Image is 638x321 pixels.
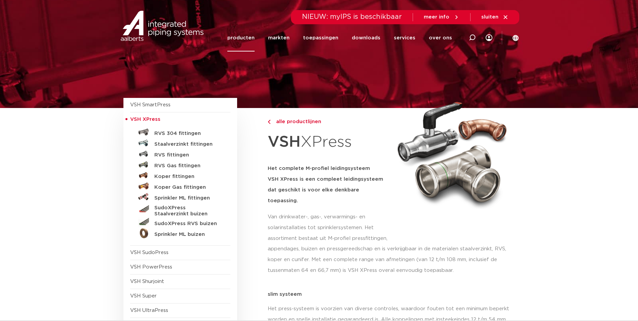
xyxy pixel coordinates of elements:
a: Koper Gas fittingen [130,181,230,191]
a: SudoXPress RVS buizen [130,217,230,228]
a: over ons [429,24,452,51]
a: toepassingen [303,24,338,51]
a: sluiten [481,14,509,20]
span: alle productlijnen [272,119,321,124]
h5: SudoXPress RVS buizen [154,221,221,227]
h5: Staalverzinkt fittingen [154,141,221,147]
a: VSH UltraPress [130,308,168,313]
h1: XPress [268,129,389,155]
a: Staalverzinkt fittingen [130,138,230,148]
nav: Menu [227,24,452,51]
a: SudoXPress Staalverzinkt buizen [130,202,230,217]
span: NIEUW: myIPS is beschikbaar [302,13,402,20]
h5: RVS 304 fittingen [154,131,221,137]
a: downloads [352,24,380,51]
a: markten [268,24,290,51]
a: VSH Shurjoint [130,279,164,284]
p: slim systeem [268,292,515,297]
a: RVS 304 fittingen [130,127,230,138]
a: producten [227,24,255,51]
p: Van drinkwater-, gas-, verwarmings- en solarinstallaties tot sprinklersystemen. Het assortiment b... [268,212,389,244]
h5: RVS Gas fittingen [154,163,221,169]
a: RVS Gas fittingen [130,159,230,170]
div: my IPS [486,24,492,51]
a: VSH SudoPress [130,250,168,255]
a: Sprinkler ML fittingen [130,191,230,202]
h5: Sprinkler ML fittingen [154,195,221,201]
h5: RVS fittingen [154,152,221,158]
a: RVS fittingen [130,148,230,159]
a: Sprinkler ML buizen [130,228,230,239]
a: VSH SmartPress [130,102,171,107]
span: meer info [424,14,449,20]
span: VSH XPress [130,117,160,122]
h5: Koper Gas fittingen [154,184,221,190]
h5: Sprinkler ML buizen [154,231,221,238]
img: chevron-right.svg [268,120,270,124]
a: VSH PowerPress [130,264,172,270]
a: alle productlijnen [268,118,389,126]
h5: Het complete M-profiel leidingsysteem VSH XPress is een compleet leidingsysteem dat geschikt is v... [268,163,389,206]
a: meer info [424,14,459,20]
a: VSH Super [130,293,157,298]
a: Koper fittingen [130,170,230,181]
h5: SudoXPress Staalverzinkt buizen [154,205,221,217]
strong: VSH [268,134,301,150]
h5: Koper fittingen [154,174,221,180]
a: services [394,24,415,51]
p: appendages, buizen en pressgereedschap en is verkrijgbaar in de materialen staalverzinkt, RVS, ko... [268,244,515,276]
span: sluiten [481,14,498,20]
